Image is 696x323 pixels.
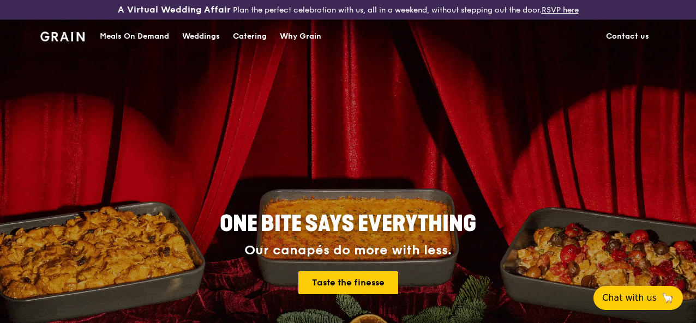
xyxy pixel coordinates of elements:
span: Chat with us [602,291,657,304]
a: Weddings [176,20,226,53]
button: Chat with us🦙 [593,286,683,310]
div: Weddings [182,20,220,53]
div: Catering [233,20,267,53]
div: Our canapés do more with less. [152,243,544,258]
span: ONE BITE SAYS EVERYTHING [220,211,476,237]
a: GrainGrain [40,19,85,52]
div: Meals On Demand [100,20,169,53]
a: Contact us [599,20,656,53]
a: Why Grain [273,20,328,53]
img: Grain [40,32,85,41]
span: 🦙 [661,291,674,304]
h3: A Virtual Wedding Affair [118,4,231,15]
div: Plan the perfect celebration with us, all in a weekend, without stepping out the door. [116,4,580,15]
a: RSVP here [542,5,579,15]
a: Taste the finesse [298,271,398,294]
a: Catering [226,20,273,53]
div: Why Grain [280,20,321,53]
